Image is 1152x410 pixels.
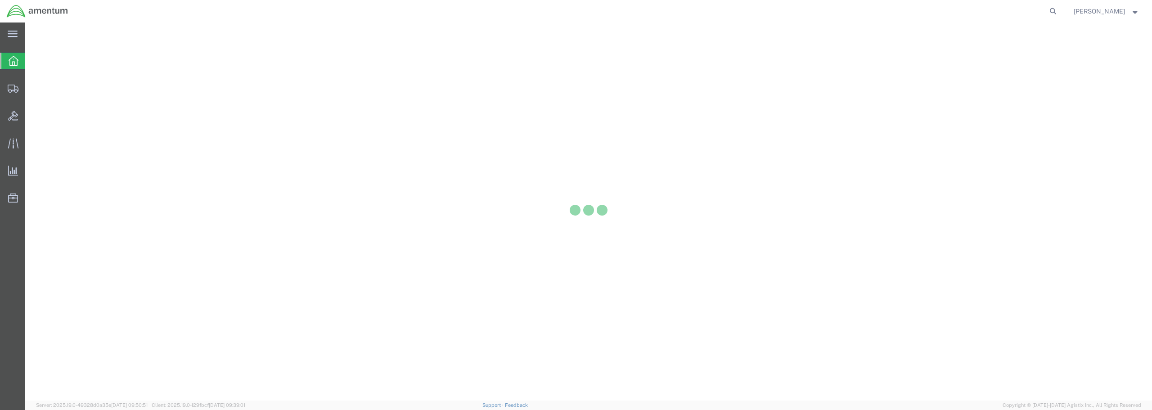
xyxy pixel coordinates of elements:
[505,402,528,408] a: Feedback
[152,402,245,408] span: Client: 2025.19.0-129fbcf
[482,402,505,408] a: Support
[1073,6,1140,17] button: [PERSON_NAME]
[1003,401,1141,409] span: Copyright © [DATE]-[DATE] Agistix Inc., All Rights Reserved
[209,402,245,408] span: [DATE] 09:39:01
[1074,6,1125,16] span: Derrick Gory
[6,5,68,18] img: logo
[36,402,148,408] span: Server: 2025.19.0-49328d0a35e
[111,402,148,408] span: [DATE] 09:50:51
